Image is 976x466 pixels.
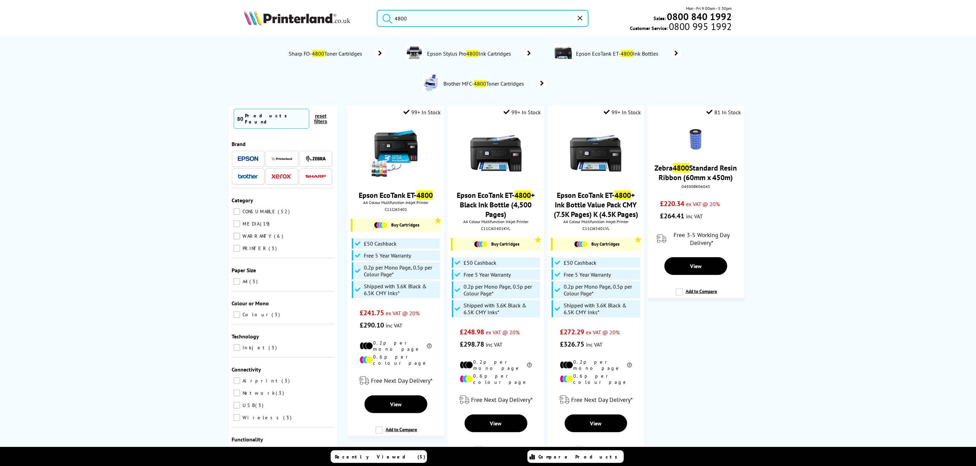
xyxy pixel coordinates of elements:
span: £272.29 [560,327,584,336]
div: 04800BK06045 [653,184,739,189]
mark: 4800 [466,50,479,57]
label: Add to Compare [676,288,717,301]
span: Free Next Day Delivery* [471,396,533,404]
mark: 4800 [416,190,433,200]
div: 99+ In Stock [504,109,541,116]
img: Zebra-04800BK06045-Small.gif [684,128,708,151]
span: £50 Cashback [564,259,596,266]
div: 99+ In Stock [604,109,641,116]
div: 99+ In Stock [404,109,441,116]
img: Printerland Logo [244,10,350,25]
span: 3 [250,278,260,285]
span: A4 Colour Multifunction Inkjet Printer [351,200,441,205]
img: Brother [238,174,258,179]
a: View [365,395,427,413]
a: Recently Viewed (5) [331,450,427,463]
span: Buy Cartridges [491,241,519,247]
li: 0.6p per colour page [360,354,432,366]
a: View [465,414,527,432]
a: 0800 840 1992 [666,13,732,20]
span: Functionality [232,436,263,443]
span: 3 [282,378,292,384]
span: ex VAT @ 20% [686,201,720,207]
mark: 4800 [673,163,689,173]
a: Buy Cartridges [356,222,437,228]
img: Cartridges [374,222,388,228]
span: CONSUMABLE [241,208,277,215]
span: inc VAT [386,322,402,329]
img: Epson-ET-4800-Front-Main-Small.jpg [570,128,621,179]
a: Epson EcoTank ET-4800 [359,190,433,200]
span: inc VAT [686,213,703,220]
span: Buy Cartridges [591,241,619,247]
span: inc VAT [486,341,503,348]
span: Sharp FO- Toner Cartridges [288,50,365,57]
span: 3 [284,414,293,421]
span: ex VAT @ 20% [586,329,620,336]
span: WARRANTY [241,233,274,239]
img: Epson [238,156,258,161]
span: £264.41 [660,212,684,220]
span: PRINTER [241,245,268,251]
span: £248.98 [460,327,484,336]
a: Epson EcoTank ET-4800+ Black Ink Bottle (4,500 Pages) [457,190,535,219]
input: Airprint 3 [233,377,240,384]
li: 0.2p per mono page [360,340,432,352]
span: Mon - Fri 9:00am - 5:30pm [686,5,732,12]
input: WARRANTY 6 [233,233,240,239]
span: Shipped with 3.6K Black & 6.5K CMY Inks* [364,283,438,296]
img: epson-et-4800-ink-included-new-small.jpg [370,128,422,179]
span: 19 [260,221,272,227]
span: Compare Products [539,454,621,460]
span: Wireless [241,414,283,421]
a: View [565,414,628,432]
label: Add to Compare [476,446,517,458]
div: modal_delivery [651,225,741,252]
input: Wireless 3 [233,414,240,421]
span: £326.75 [560,340,584,349]
li: 0.2p per mono page [560,359,632,371]
span: 0.2p per Mono Page, 0.5p per Colour Page* [464,283,538,297]
span: Category [232,197,253,204]
span: Sales: [654,15,666,21]
span: 3 [256,402,265,408]
a: Epson EcoTank ET-4800+ Ink Bottle Value Pack CMY (7.5K Pages) K (4.5K Pages) [554,190,638,219]
input: USB 3 [233,402,240,409]
img: MFC-4800-conspage.jpg [422,74,439,91]
b: 0800 840 1992 [667,10,732,23]
span: 0.2p per Mono Page, 0.5p per Colour Page* [564,283,638,297]
a: Printerland Logo [244,10,368,27]
button: reset filters [309,113,332,125]
span: ex VAT @ 20% [386,310,420,317]
div: C11CJ65401KVL [453,226,539,231]
a: Brother MFC-4800Toner Cartridges [443,74,547,93]
input: CONSUMABLE 52 [233,208,240,215]
span: Free Next Day Delivery* [571,396,633,404]
span: View [590,420,602,427]
input: Inkjet 3 [233,344,240,351]
a: View [664,257,727,275]
span: USB [241,402,255,408]
span: Colour [241,311,271,318]
span: £241.75 [360,308,384,317]
input: PRINTER 3 [233,245,240,252]
span: 3 [269,345,279,351]
li: 0.2p per mono page [460,359,532,371]
span: A4 Colour Multifunction Inkjet Printer [551,219,641,224]
img: Xerox [272,174,292,179]
span: 0800 995 1992 [668,23,732,30]
span: Network [241,390,275,396]
a: Sharp FO-4800Toner Cartridges [288,49,385,58]
span: 3 [276,390,286,396]
span: Epson Stylus Pro Ink Cartridges [426,50,514,57]
span: Free 5 Year Warranty [364,252,411,259]
img: Cartridges [474,241,488,247]
a: Zebra4800Standard Resin Ribbon (60mm x 450m) [655,163,737,182]
img: Epson-ET-4800-Front-Main-Small.jpg [470,128,522,179]
span: Connectivity [232,366,261,373]
input: A4 3 [233,278,240,285]
label: Add to Compare [576,446,617,458]
li: 0.6p per colour page [560,373,632,385]
span: MEDIA [241,221,260,227]
span: ex VAT @ 20% [486,329,520,336]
